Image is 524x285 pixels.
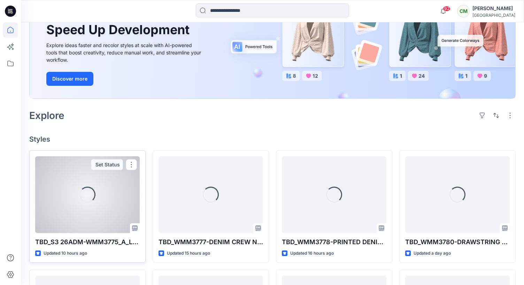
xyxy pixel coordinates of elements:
p: TBD_WMM3777-DENIM CREW NECK JACKET [DATE] [159,237,263,247]
div: CM [457,5,470,17]
p: TBD_S3 26ADM-WMM3775_A_Line Patch Pocket Mide Skirt_[DATE] [35,237,140,247]
p: Updated 16 hours ago [290,250,334,257]
div: [PERSON_NAME] [472,4,515,13]
div: Explore ideas faster and recolor styles at scale with AI-powered tools that boost creativity, red... [46,42,203,63]
p: Updated 10 hours ago [44,250,87,257]
div: [GEOGRAPHIC_DATA] [472,13,515,18]
p: Updated a day ago [414,250,451,257]
h1: Unleash Creativity, Speed Up Development [46,7,193,37]
p: TBD_WMM3780-DRAWSTRING CARGO PANT [DATE] [405,237,510,247]
p: Updated 15 hours ago [167,250,210,257]
a: Discover more [46,72,203,86]
h2: Explore [29,110,64,121]
button: Discover more [46,72,93,86]
p: TBD_WMM3778-PRINTED DENIM JACKET [DATE] [282,237,386,247]
h4: Styles [29,135,516,143]
span: 92 [443,6,450,12]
